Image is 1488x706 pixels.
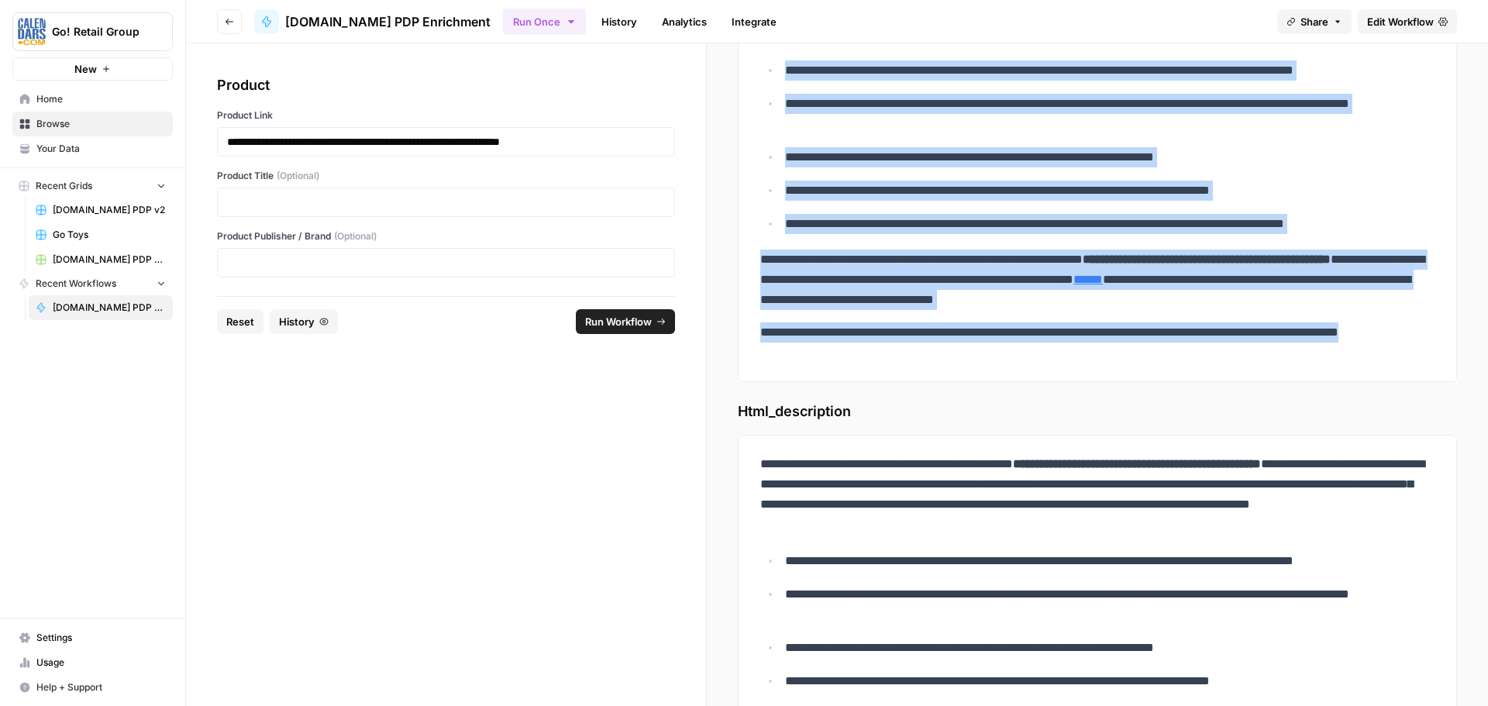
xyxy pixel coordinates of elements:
span: Recent Grids [36,179,92,193]
button: New [12,57,173,81]
span: [DOMAIN_NAME] PDP Enrichment [285,12,491,31]
span: Recent Workflows [36,277,116,291]
span: Browse [36,117,166,131]
label: Product Publisher / Brand [217,229,675,243]
span: Home [36,92,166,106]
span: History [279,314,315,329]
button: Recent Workflows [12,272,173,295]
span: Your Data [36,142,166,156]
a: Home [12,87,173,112]
a: Settings [12,625,173,650]
span: [DOMAIN_NAME] PDP Enrichment [53,301,166,315]
a: [DOMAIN_NAME] PDP v2 [29,198,173,222]
button: History [270,309,338,334]
span: (Optional) [277,169,319,183]
span: Usage [36,656,166,670]
a: Edit Workflow [1358,9,1457,34]
span: Edit Workflow [1367,14,1434,29]
button: Run Workflow [576,309,675,334]
button: Run Once [503,9,586,35]
label: Product Link [217,108,675,122]
span: Share [1300,14,1328,29]
button: Help + Support [12,675,173,700]
span: Help + Support [36,680,166,694]
label: Product Title [217,169,675,183]
a: Your Data [12,136,173,161]
span: Reset [226,314,254,329]
div: Product [217,74,675,96]
span: [DOMAIN_NAME] PDP v2 [53,203,166,217]
a: [DOMAIN_NAME] PDP Enrichment [254,9,491,34]
a: [DOMAIN_NAME] PDP Enrichment Grid [29,247,173,272]
span: Go Toys [53,228,166,242]
span: Go! Retail Group [52,24,146,40]
button: Reset [217,309,263,334]
span: New [74,61,97,77]
a: Go Toys [29,222,173,247]
a: Browse [12,112,173,136]
span: Run Workflow [585,314,652,329]
a: History [592,9,646,34]
a: Analytics [653,9,716,34]
button: Workspace: Go! Retail Group [12,12,173,51]
a: Usage [12,650,173,675]
button: Recent Grids [12,174,173,198]
img: Go! Retail Group Logo [18,18,46,46]
span: Settings [36,631,166,645]
a: Integrate [722,9,786,34]
a: [DOMAIN_NAME] PDP Enrichment [29,295,173,320]
span: (Optional) [334,229,377,243]
span: [DOMAIN_NAME] PDP Enrichment Grid [53,253,166,267]
button: Share [1277,9,1352,34]
span: Html_description [738,401,1457,422]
